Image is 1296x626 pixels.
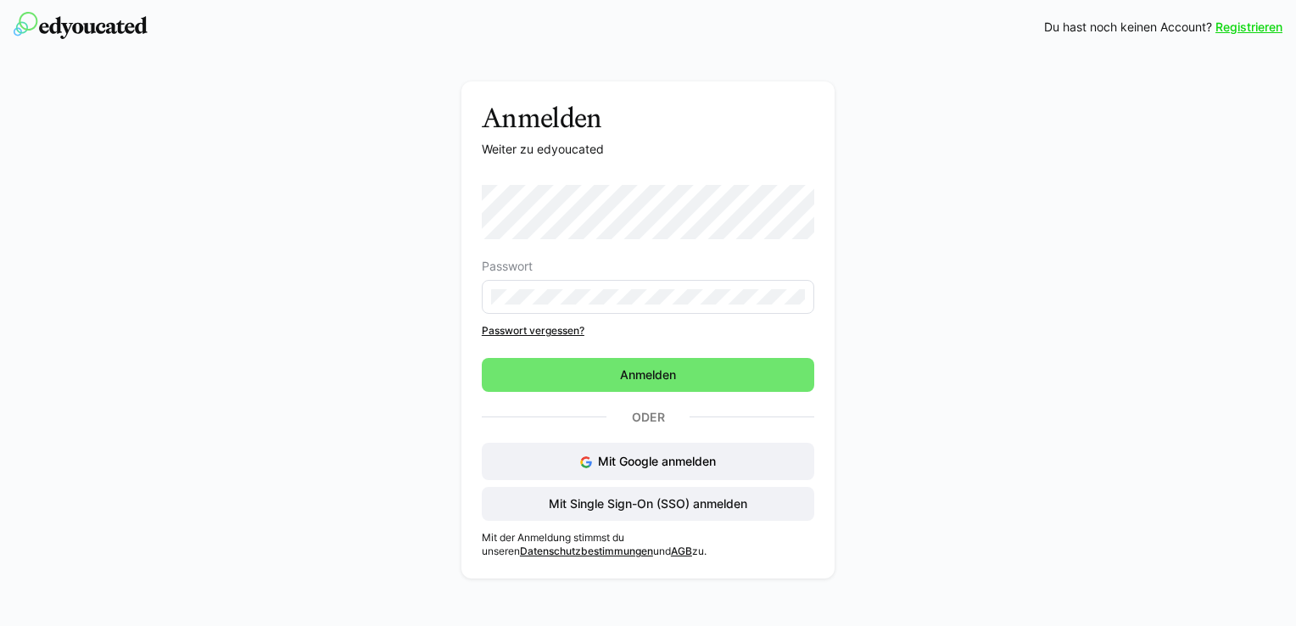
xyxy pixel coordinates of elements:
a: Registrieren [1215,19,1282,36]
button: Mit Google anmelden [482,443,814,480]
a: Passwort vergessen? [482,324,814,338]
span: Mit Google anmelden [598,454,716,468]
p: Oder [606,405,690,429]
h3: Anmelden [482,102,814,134]
a: AGB [671,545,692,557]
a: Datenschutzbestimmungen [520,545,653,557]
p: Mit der Anmeldung stimmst du unseren und zu. [482,531,814,558]
span: Passwort [482,260,533,273]
span: Du hast noch keinen Account? [1044,19,1212,36]
button: Anmelden [482,358,814,392]
span: Mit Single Sign-On (SSO) anmelden [546,495,750,512]
span: Anmelden [617,366,679,383]
img: edyoucated [14,12,148,39]
p: Weiter zu edyoucated [482,141,814,158]
button: Mit Single Sign-On (SSO) anmelden [482,487,814,521]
